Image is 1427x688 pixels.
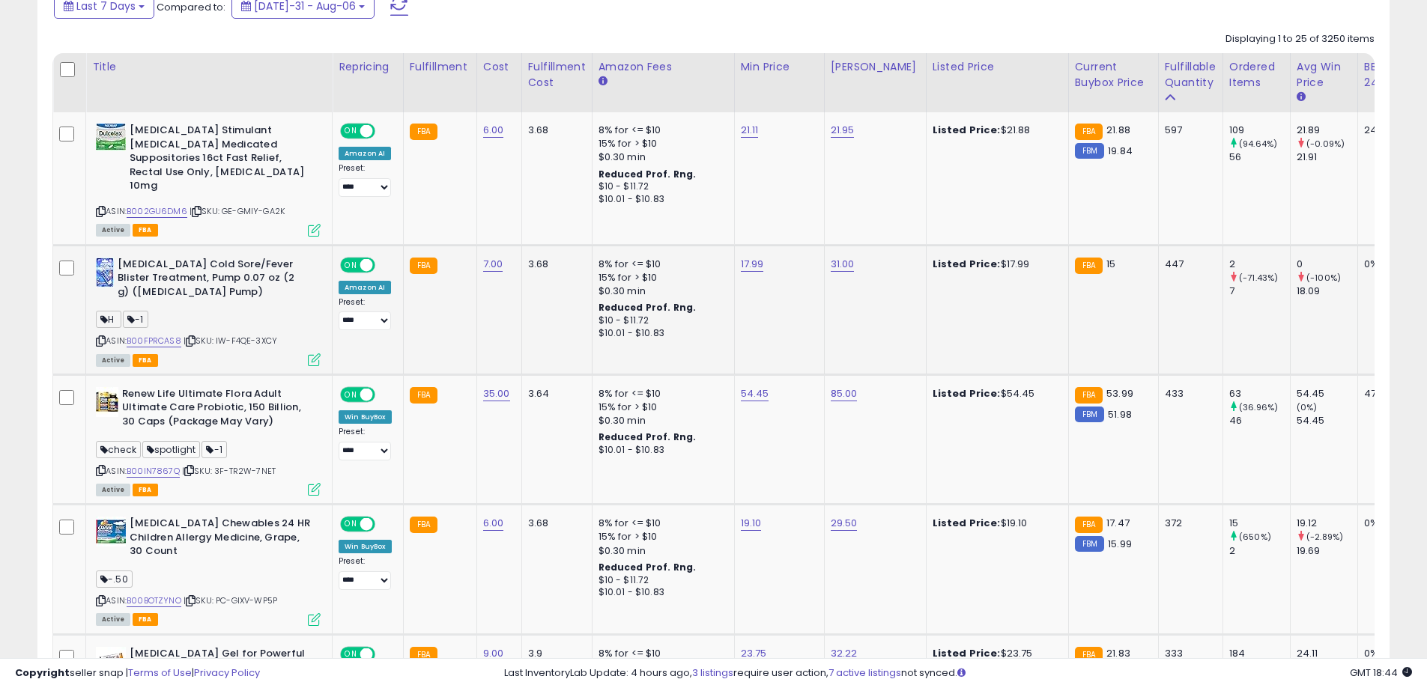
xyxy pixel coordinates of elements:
[599,401,723,414] div: 15% for > $10
[133,484,158,496] span: FBA
[1225,32,1375,46] div: Displaying 1 to 25 of 3250 items
[96,258,321,365] div: ASIN:
[92,59,326,75] div: Title
[1229,284,1290,298] div: 7
[373,518,397,531] span: OFF
[142,441,201,458] span: spotlight
[1364,387,1414,401] div: 47%
[599,168,697,180] b: Reduced Prof. Rng.
[1106,123,1130,137] span: 21.88
[828,666,901,680] a: 7 active listings
[184,594,277,606] span: | SKU: PC-GIXV-WP5P
[599,301,697,314] b: Reduced Prof. Rng.
[599,75,608,88] small: Amazon Fees.
[342,125,360,138] span: ON
[831,386,858,401] a: 85.00
[15,666,260,681] div: seller snap | |
[599,530,723,544] div: 15% for > $10
[1306,138,1345,150] small: (-0.09%)
[128,666,192,680] a: Terms of Use
[1297,258,1357,271] div: 0
[831,59,920,75] div: [PERSON_NAME]
[1350,666,1412,680] span: 2025-08-14 18:44 GMT
[933,386,1001,401] b: Listed Price:
[182,465,276,477] span: | SKU: 3F-TR2W-7NET
[741,516,762,531] a: 19.10
[410,258,437,274] small: FBA
[528,387,581,401] div: 3.64
[1297,124,1357,137] div: 21.89
[599,271,723,284] div: 15% for > $10
[1075,536,1104,552] small: FBM
[96,311,121,328] span: H
[483,386,510,401] a: 35.00
[1297,387,1357,401] div: 54.45
[599,327,723,340] div: $10.01 - $10.83
[933,258,1057,271] div: $17.99
[483,59,515,75] div: Cost
[1229,258,1290,271] div: 2
[1106,257,1115,271] span: 15
[96,517,126,547] img: 515fE44WPnL._SL40_.jpg
[1108,537,1132,551] span: 15.99
[1165,59,1217,91] div: Fulfillable Quantity
[96,258,114,287] img: 51QRm0-n5fL._SL40_.jpg
[339,281,391,294] div: Amazon AI
[342,389,360,401] span: ON
[96,124,321,234] div: ASIN:
[190,205,285,217] span: | SKU: GE-GMIY-GA2K
[1075,124,1103,140] small: FBA
[599,414,723,427] div: $0.30 min
[342,518,360,531] span: ON
[1165,124,1211,137] div: 597
[831,257,855,272] a: 31.00
[1239,138,1277,150] small: (94.64%)
[1297,517,1357,530] div: 19.12
[373,125,397,138] span: OFF
[96,124,126,150] img: 51feMcRi+gL._SL40_.jpg
[339,59,397,75] div: Repricing
[1306,531,1343,543] small: (-2.89%)
[127,335,181,347] a: B00FPRCAS8
[741,123,759,138] a: 21.11
[599,124,723,137] div: 8% for <= $10
[1297,284,1357,298] div: 18.09
[933,124,1057,137] div: $21.88
[1306,272,1341,284] small: (-100%)
[1165,387,1211,401] div: 433
[599,150,723,164] div: $0.30 min
[96,224,130,237] span: All listings currently available for purchase on Amazon
[1239,531,1271,543] small: (650%)
[1106,516,1130,530] span: 17.47
[1075,59,1152,91] div: Current Buybox Price
[1229,544,1290,558] div: 2
[599,444,723,457] div: $10.01 - $10.83
[741,257,764,272] a: 17.99
[933,257,1001,271] b: Listed Price:
[1297,414,1357,427] div: 54.45
[599,561,697,573] b: Reduced Prof. Rng.
[741,59,818,75] div: Min Price
[599,574,723,587] div: $10 - $11.72
[1229,517,1290,530] div: 15
[528,124,581,137] div: 3.68
[528,59,586,91] div: Fulfillment Cost
[202,441,227,458] span: -1
[96,387,321,494] div: ASIN:
[1229,59,1284,91] div: Ordered Items
[1229,124,1290,137] div: 109
[483,516,504,531] a: 6.00
[339,297,392,331] div: Preset:
[1075,387,1103,404] small: FBA
[339,427,392,460] div: Preset:
[130,517,312,562] b: [MEDICAL_DATA] Chewables 24 HR Children Allergy Medicine, Grape, 30 Count
[194,666,260,680] a: Privacy Policy
[127,465,180,478] a: B00IN7867Q
[1364,59,1419,91] div: BB Share 24h.
[1364,517,1414,530] div: 0%
[1165,517,1211,530] div: 372
[599,387,723,401] div: 8% for <= $10
[599,544,723,558] div: $0.30 min
[1297,544,1357,558] div: 19.69
[133,354,158,367] span: FBA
